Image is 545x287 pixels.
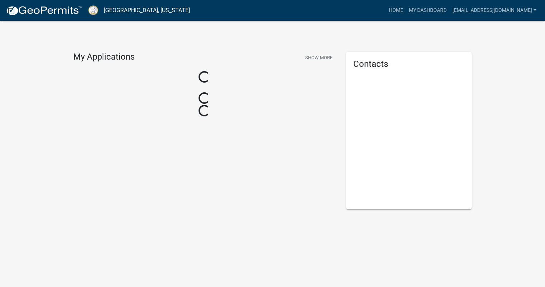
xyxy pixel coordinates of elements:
[302,52,335,64] button: Show More
[104,4,190,17] a: [GEOGRAPHIC_DATA], [US_STATE]
[386,4,406,17] a: Home
[73,52,135,63] h4: My Applications
[449,4,539,17] a: [EMAIL_ADDRESS][DOMAIN_NAME]
[406,4,449,17] a: My Dashboard
[353,59,465,69] h5: Contacts
[88,5,98,15] img: Putnam County, Georgia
